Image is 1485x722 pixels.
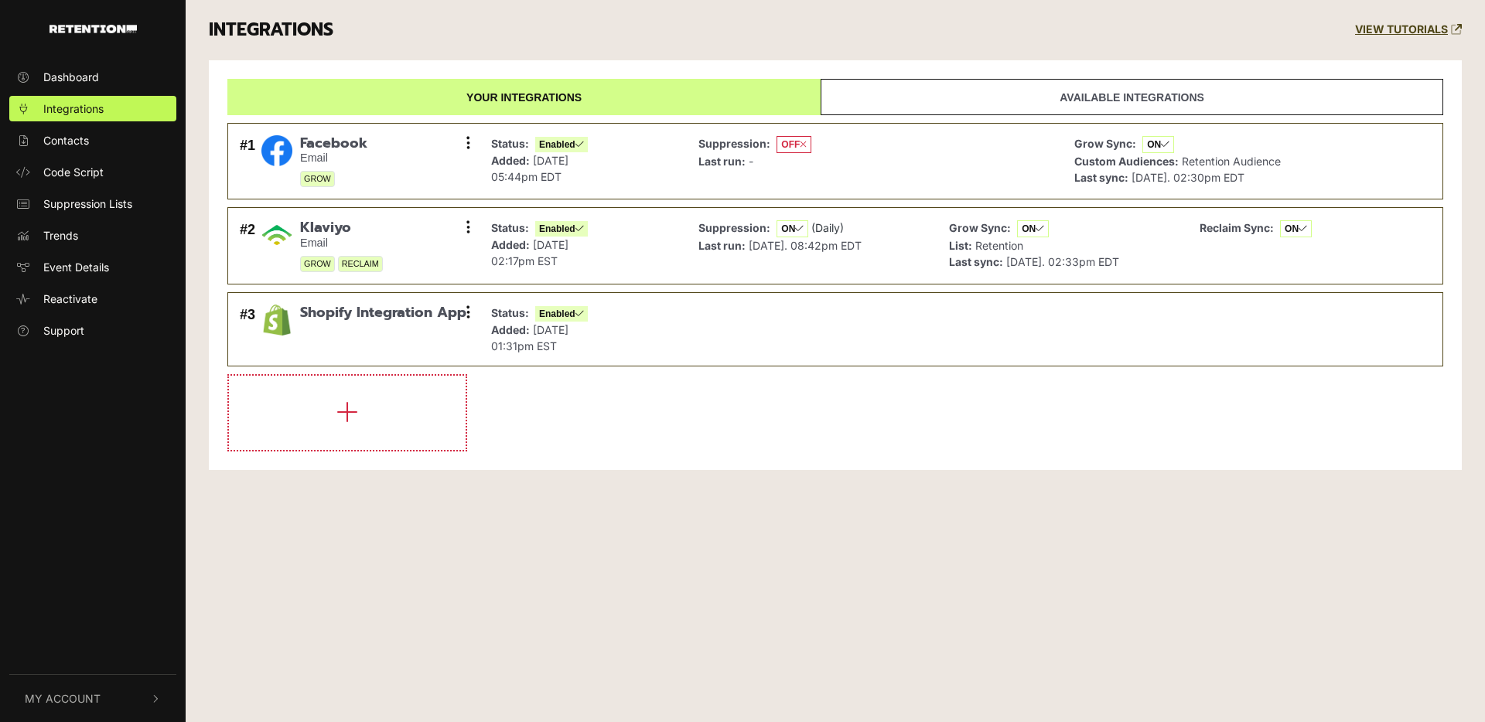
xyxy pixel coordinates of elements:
strong: List: [949,239,972,252]
strong: Status: [491,221,529,234]
h3: INTEGRATIONS [209,19,333,41]
a: VIEW TUTORIALS [1355,23,1462,36]
span: ON [1017,220,1049,237]
div: #1 [240,135,255,188]
span: [DATE]. 02:30pm EDT [1132,171,1244,184]
a: Event Details [9,254,176,280]
strong: Added: [491,323,530,336]
span: Enabled [535,137,588,152]
strong: Added: [491,238,530,251]
span: ON [1142,136,1174,153]
span: Suppression Lists [43,196,132,212]
strong: Last sync: [949,255,1003,268]
div: #3 [240,305,255,354]
span: [DATE]. 02:33pm EDT [1006,255,1119,268]
span: Reactivate [43,291,97,307]
small: Email [300,237,383,250]
img: Retention.com [49,25,137,33]
span: My Account [25,690,101,707]
span: Dashboard [43,69,99,85]
span: Klaviyo [300,220,383,237]
strong: Reclaim Sync: [1200,221,1274,234]
span: ON [777,220,808,237]
strong: Grow Sync: [1074,137,1136,150]
span: - [749,155,753,168]
span: Retention [975,239,1023,252]
a: Support [9,318,176,343]
div: #2 [240,220,255,272]
strong: Grow Sync: [949,221,1011,234]
span: [DATE] 05:44pm EDT [491,154,568,183]
button: My Account [9,675,176,722]
span: Facebook [300,135,367,152]
img: Facebook [261,135,292,166]
a: Integrations [9,96,176,121]
img: Shopify Integration App [261,305,292,335]
strong: Last sync: [1074,171,1128,184]
a: Contacts [9,128,176,153]
strong: Status: [491,137,529,150]
span: [DATE]. 08:42pm EDT [749,239,862,252]
span: Enabled [535,221,588,237]
a: Trends [9,223,176,248]
span: GROW [300,256,335,272]
span: Code Script [43,164,104,180]
span: Shopify Integration App [300,305,466,322]
a: Your integrations [227,79,821,115]
a: Reactivate [9,286,176,312]
a: Code Script [9,159,176,185]
span: GROW [300,171,335,187]
span: OFF [777,136,811,153]
span: Integrations [43,100,104,117]
span: Event Details [43,259,109,275]
span: ON [1280,220,1312,237]
a: Available integrations [821,79,1443,115]
span: [DATE] 01:31pm EST [491,323,568,352]
strong: Last run: [698,155,746,168]
span: Contacts [43,132,89,148]
strong: Added: [491,154,530,167]
span: Enabled [535,306,588,322]
strong: Suppression: [698,137,770,150]
small: Email [300,152,367,165]
strong: Suppression: [698,221,770,234]
span: Retention Audience [1182,155,1281,168]
a: Suppression Lists [9,191,176,216]
strong: Last run: [698,239,746,252]
span: Support [43,322,84,339]
strong: Status: [491,306,529,319]
img: Klaviyo [261,220,292,250]
span: Trends [43,227,78,244]
strong: Custom Audiences: [1074,155,1179,168]
span: RECLAIM [338,256,383,272]
a: Dashboard [9,64,176,90]
span: (Daily) [811,221,844,234]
